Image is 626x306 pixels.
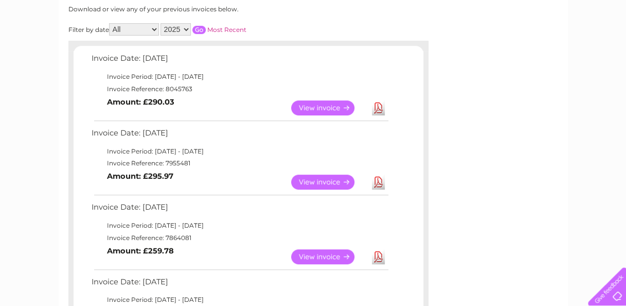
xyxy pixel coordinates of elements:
img: logo.png [22,27,75,58]
a: Log out [592,44,616,52]
a: View [291,249,367,264]
div: Clear Business is a trading name of Verastar Limited (registered in [GEOGRAPHIC_DATA] No. 3667643... [70,6,557,50]
a: View [291,175,367,190]
a: Download [372,175,385,190]
a: Telecoms [499,44,530,52]
a: Download [372,249,385,264]
div: Filter by date [68,23,338,36]
a: Most Recent [207,26,246,33]
td: Invoice Reference: 8045763 [89,83,390,95]
a: Download [372,100,385,115]
a: Energy [471,44,493,52]
td: Invoice Date: [DATE] [89,52,390,71]
td: Invoice Period: [DATE] - [DATE] [89,71,390,83]
td: Invoice Date: [DATE] [89,126,390,145]
b: Amount: £290.03 [107,97,174,107]
td: Invoice Date: [DATE] [89,200,390,219]
td: Invoice Reference: 7864081 [89,232,390,244]
td: Invoice Period: [DATE] - [DATE] [89,219,390,232]
a: View [291,100,367,115]
a: Contact [558,44,583,52]
div: Download or view any of your previous invoices below. [68,6,338,13]
td: Invoice Reference: 7955481 [89,157,390,169]
b: Amount: £295.97 [107,172,173,181]
a: Water [445,44,464,52]
b: Amount: £259.78 [107,246,174,256]
a: Blog [536,44,551,52]
td: Invoice Period: [DATE] - [DATE] [89,294,390,306]
td: Invoice Date: [DATE] [89,275,390,294]
td: Invoice Period: [DATE] - [DATE] [89,145,390,158]
a: 0333 014 3131 [432,5,503,18]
